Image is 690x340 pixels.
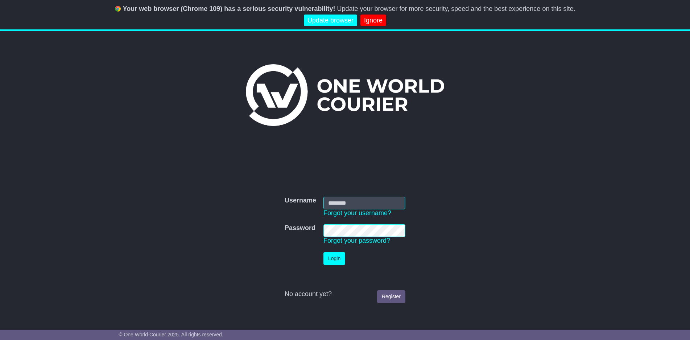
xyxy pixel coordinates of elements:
[360,15,386,26] a: Ignore
[285,224,315,232] label: Password
[246,64,444,126] img: One World
[377,290,405,303] a: Register
[323,252,345,265] button: Login
[304,15,357,26] a: Update browser
[119,332,223,337] span: © One World Courier 2025. All rights reserved.
[337,5,575,12] span: Update your browser for more security, speed and the best experience on this site.
[285,290,405,298] div: No account yet?
[285,197,316,205] label: Username
[123,5,335,12] b: Your web browser (Chrome 109) has a serious security vulnerability!
[323,209,391,217] a: Forgot your username?
[323,237,390,244] a: Forgot your password?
